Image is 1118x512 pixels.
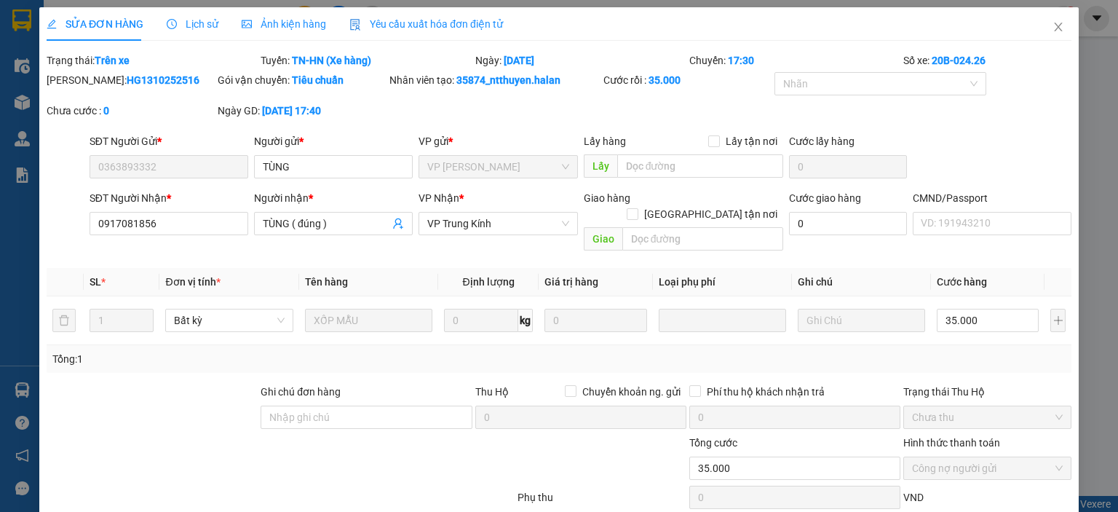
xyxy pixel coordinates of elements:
[1052,21,1064,33] span: close
[638,206,783,222] span: [GEOGRAPHIC_DATA] tận nơi
[617,154,783,178] input: Dọc đường
[789,155,907,178] input: Cước lấy hàng
[1038,7,1079,48] button: Close
[292,74,344,86] b: Tiêu chuẩn
[304,309,432,332] input: VD: Bàn, Ghế
[701,384,830,400] span: Phí thu hộ khách nhận trả
[47,19,57,29] span: edit
[902,52,1073,68] div: Số xe:
[389,72,600,88] div: Nhân viên tạo:
[47,103,215,119] div: Chưa cước :
[242,18,326,30] span: Ảnh kiện hàng
[622,227,783,251] input: Dọc đường
[218,103,386,119] div: Ngày GD:
[167,19,177,29] span: clock-circle
[304,276,347,288] span: Tên hàng
[419,192,459,204] span: VP Nhận
[261,406,472,429] input: Ghi chú đơn hàng
[90,276,101,288] span: SL
[576,384,686,400] span: Chuyển khoản ng. gửi
[689,437,737,449] span: Tổng cước
[427,156,568,178] span: VP Hoàng Gia
[174,310,284,331] span: Bất kỳ
[419,133,577,149] div: VP gửi
[254,133,413,149] div: Người gửi
[903,384,1071,400] div: Trạng thái Thu Hộ
[262,105,321,117] b: [DATE] 17:40
[392,218,404,229] span: user-add
[903,492,924,503] span: VND
[798,309,925,332] input: Ghi Chú
[789,192,861,204] label: Cước giao hàng
[728,55,754,66] b: 17:30
[349,18,503,30] span: Yêu cầu xuất hóa đơn điện tử
[937,276,987,288] span: Cước hàng
[503,55,534,66] b: [DATE]
[912,406,1063,428] span: Chưa thu
[52,309,76,332] button: delete
[95,55,130,66] b: Trên xe
[165,276,220,288] span: Đơn vị tính
[789,135,855,147] label: Cước lấy hàng
[649,74,681,86] b: 35.000
[903,437,1000,449] label: Hình thức thanh toán
[47,18,143,30] span: SỬA ĐƠN HÀNG
[427,213,568,235] span: VP Trung Kính
[913,190,1071,206] div: CMND/Passport
[242,19,252,29] span: picture
[720,133,783,149] span: Lấy tận nơi
[789,212,907,235] input: Cước giao hàng
[254,190,413,206] div: Người nhận
[90,133,248,149] div: SĐT Người Gửi
[932,55,986,66] b: 20B-024.26
[518,309,533,332] span: kg
[259,52,473,68] div: Tuyến:
[292,55,371,66] b: TN-HN (Xe hàng)
[653,268,792,296] th: Loại phụ phí
[52,351,432,367] div: Tổng: 1
[47,72,215,88] div: [PERSON_NAME]:
[792,268,931,296] th: Ghi chú
[103,105,109,117] b: 0
[583,227,622,251] span: Giao
[583,192,630,204] span: Giao hàng
[912,457,1063,479] span: Công nợ người gửi
[456,74,560,86] b: 35874_ntthuyen.halan
[462,276,514,288] span: Định lượng
[349,19,361,31] img: icon
[45,52,259,68] div: Trạng thái:
[261,386,341,398] label: Ghi chú đơn hàng
[475,386,508,398] span: Thu Hộ
[583,154,617,178] span: Lấy
[1050,309,1066,332] button: plus
[603,72,772,88] div: Cước rồi :
[544,276,598,288] span: Giá trị hàng
[127,74,199,86] b: HG1310252516
[90,190,248,206] div: SĐT Người Nhận
[473,52,687,68] div: Ngày:
[218,72,386,88] div: Gói vận chuyển:
[544,309,646,332] input: 0
[167,18,218,30] span: Lịch sử
[583,135,625,147] span: Lấy hàng
[688,52,902,68] div: Chuyến:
